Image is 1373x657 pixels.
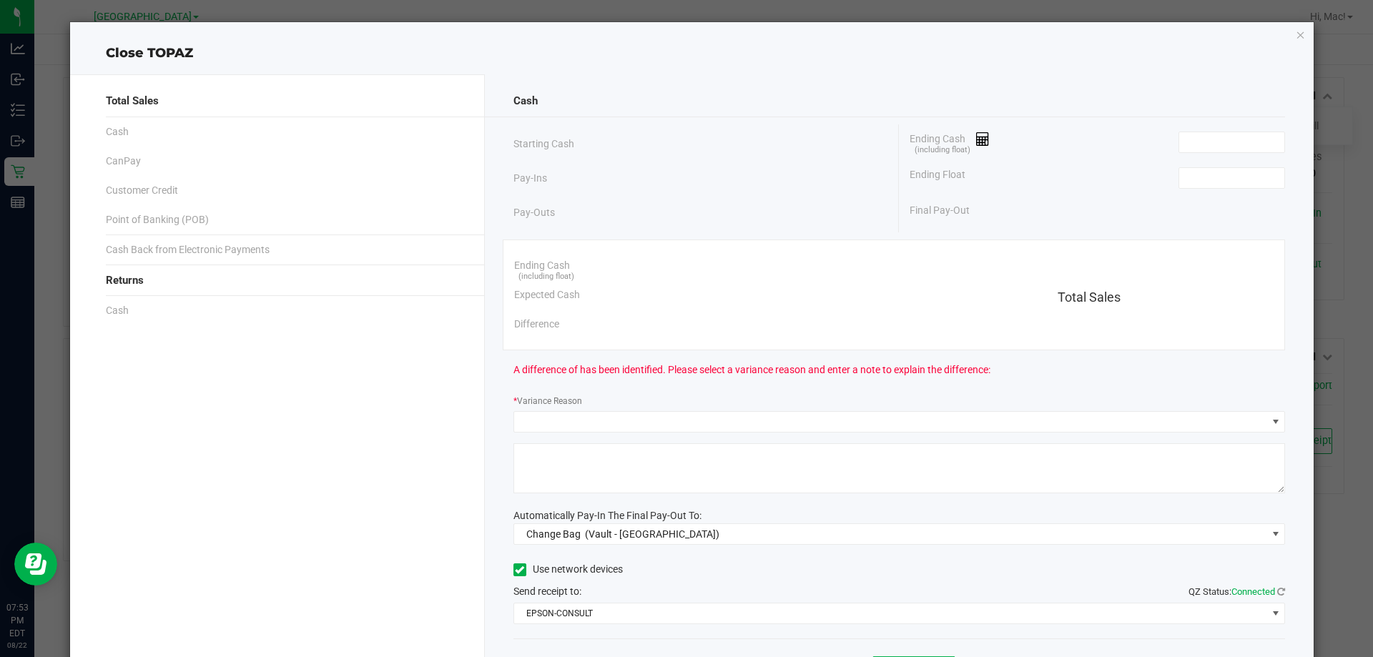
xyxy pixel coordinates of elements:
span: Starting Cash [513,137,574,152]
span: Send receipt to: [513,586,581,597]
span: (including float) [518,271,574,283]
span: Expected Cash [514,287,580,302]
span: (including float) [915,144,970,157]
span: Automatically Pay-In The Final Pay-Out To: [513,510,702,521]
span: Total Sales [106,93,159,109]
span: Cash [106,303,129,318]
span: CanPay [106,154,141,169]
span: Final Pay-Out [910,203,970,218]
span: Cash [106,124,129,139]
span: QZ Status: [1189,586,1285,597]
span: (Vault - [GEOGRAPHIC_DATA]) [585,528,719,540]
span: Ending Cash [514,258,570,273]
span: Point of Banking (POB) [106,212,209,227]
span: Pay-Ins [513,171,547,186]
span: EPSON-CONSULT [514,603,1267,623]
span: Ending Cash [910,132,990,153]
span: A difference of has been identified. Please select a variance reason and enter a note to explain ... [513,362,990,377]
span: Difference [514,317,559,332]
span: Connected [1231,586,1275,597]
span: Pay-Outs [513,205,555,220]
label: Use network devices [513,562,623,577]
span: Customer Credit [106,183,178,198]
span: Change Bag [526,528,581,540]
iframe: Resource center [14,543,57,586]
div: Returns [106,265,456,296]
span: Cash [513,93,538,109]
div: Close TOPAZ [70,44,1314,63]
span: Cash Back from Electronic Payments [106,242,270,257]
span: Total Sales [1058,290,1121,305]
span: Ending Float [910,167,965,189]
label: Variance Reason [513,395,582,407]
